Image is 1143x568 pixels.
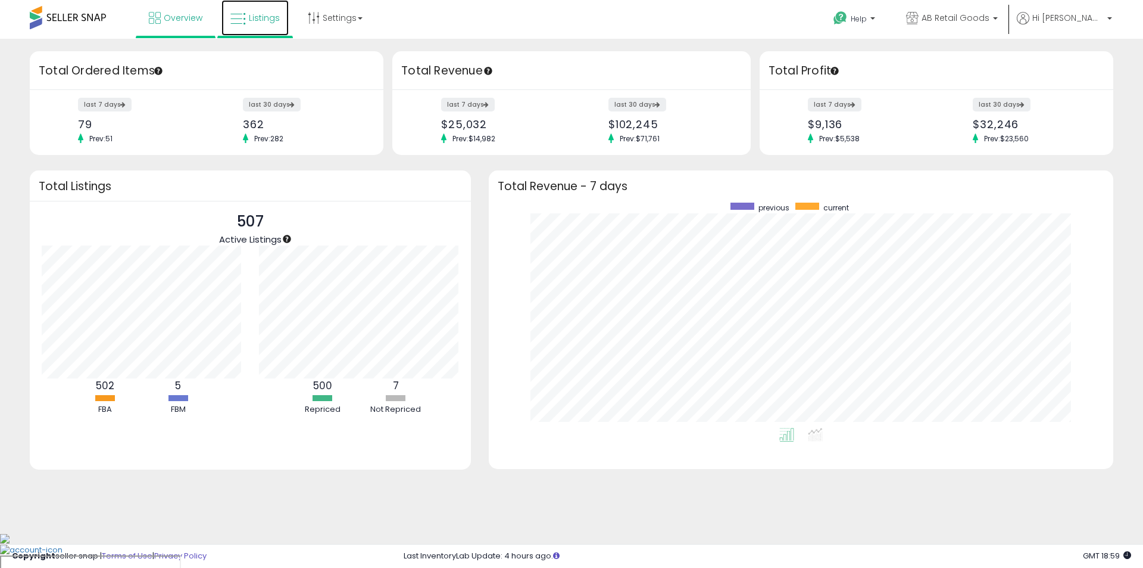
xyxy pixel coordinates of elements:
span: Hi [PERSON_NAME] [1032,12,1104,24]
div: Tooltip anchor [483,66,494,76]
div: Tooltip anchor [153,66,164,76]
div: Not Repriced [360,404,432,415]
div: $9,136 [808,118,927,131]
label: last 30 days [973,98,1030,111]
label: last 30 days [608,98,666,111]
span: Help [851,14,867,24]
span: Active Listings [219,233,282,246]
div: Repriced [287,404,358,415]
label: last 30 days [243,98,301,111]
i: Get Help [833,11,848,26]
div: $25,032 [441,118,563,131]
span: Prev: $5,538 [813,134,866,144]
h3: Total Revenue - 7 days [498,182,1104,191]
b: 7 [393,378,399,393]
span: Prev: $14,982 [446,134,501,144]
label: last 7 days [78,98,132,111]
h3: Total Ordered Items [39,63,374,79]
h3: Total Profit [769,63,1104,79]
div: FBA [69,404,140,415]
div: FBM [142,404,214,415]
span: previous [758,203,789,213]
span: Prev: 282 [248,134,289,144]
span: current [823,203,849,213]
label: last 7 days [441,98,495,111]
b: 5 [175,378,181,393]
div: 362 [243,118,363,131]
span: Prev: $71,761 [614,134,666,144]
span: Listings [249,12,280,24]
span: Prev: 51 [83,134,118,144]
b: 500 [313,378,332,393]
a: Help [824,2,887,39]
span: Overview [164,12,202,24]
label: last 7 days [808,98,861,111]
h3: Total Revenue [401,63,742,79]
b: 502 [96,378,114,393]
div: Tooltip anchor [829,66,840,76]
p: 507 [219,210,282,233]
span: AB Retail Goods [922,12,989,24]
div: $32,246 [973,118,1092,131]
h3: Total Listings [39,182,462,191]
div: Tooltip anchor [282,234,292,244]
a: Hi [PERSON_NAME] [1017,12,1112,39]
div: 79 [78,118,198,131]
div: $102,245 [608,118,730,131]
span: Prev: $23,560 [978,134,1035,144]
